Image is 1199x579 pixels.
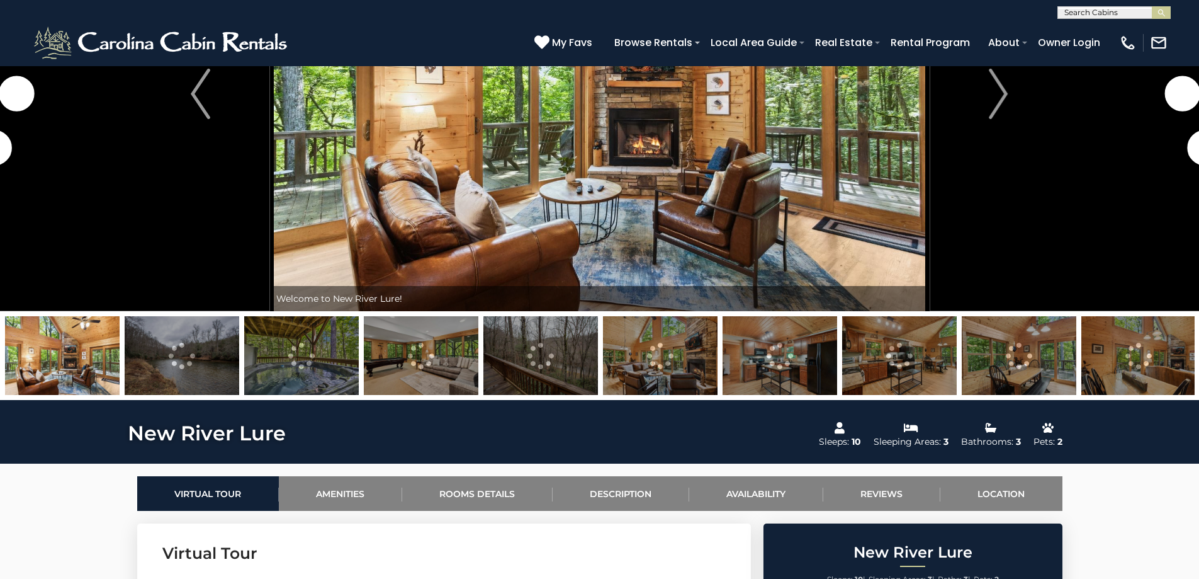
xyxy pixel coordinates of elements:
[603,316,718,395] img: 166962861
[270,286,930,311] div: Welcome to New River Lure!
[842,316,957,395] img: 166962865
[989,69,1008,119] img: arrow
[31,24,293,62] img: White-1-2.png
[162,542,726,565] h3: Virtual Tour
[608,32,699,54] a: Browse Rentals
[125,316,239,395] img: 163276313
[553,476,689,511] a: Description
[244,316,359,395] img: 166962885
[364,316,478,395] img: 166962878
[1119,34,1137,52] img: phone-regular-white.png
[823,476,940,511] a: Reviews
[552,35,592,50] span: My Favs
[1081,316,1196,395] img: 166962866
[809,32,879,54] a: Real Estate
[534,35,595,51] a: My Favs
[723,316,837,395] img: 166962864
[962,316,1076,395] img: 166962863
[689,476,823,511] a: Availability
[982,32,1026,54] a: About
[191,69,210,119] img: arrow
[1032,32,1106,54] a: Owner Login
[767,544,1059,561] h2: New River Lure
[884,32,976,54] a: Rental Program
[940,476,1062,511] a: Location
[137,476,279,511] a: Virtual Tour
[279,476,402,511] a: Amenities
[402,476,553,511] a: Rooms Details
[704,32,803,54] a: Local Area Guide
[5,316,120,395] img: 166962862
[1150,34,1168,52] img: mail-regular-white.png
[483,316,598,395] img: 163276316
